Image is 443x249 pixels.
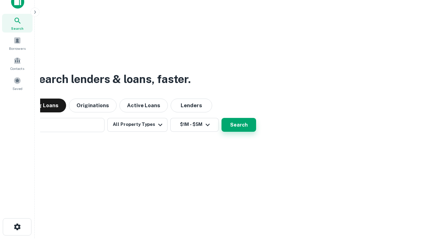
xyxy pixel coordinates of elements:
[2,14,33,33] a: Search
[170,118,219,132] button: $1M - $5M
[10,66,24,71] span: Contacts
[69,99,117,112] button: Originations
[2,34,33,53] a: Borrowers
[107,118,168,132] button: All Property Types
[221,118,256,132] button: Search
[9,46,26,51] span: Borrowers
[12,86,22,91] span: Saved
[408,194,443,227] iframe: Chat Widget
[171,99,212,112] button: Lenders
[11,26,24,31] span: Search
[2,74,33,93] a: Saved
[31,71,191,87] h3: Search lenders & loans, faster.
[119,99,168,112] button: Active Loans
[2,54,33,73] a: Contacts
